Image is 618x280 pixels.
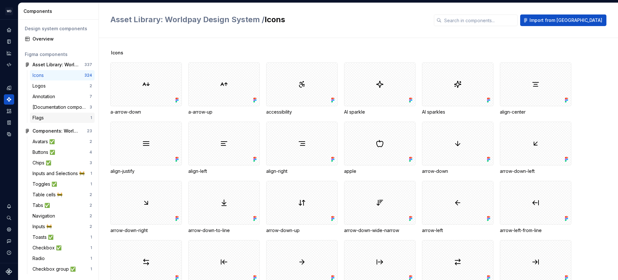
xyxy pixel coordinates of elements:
[89,213,92,219] div: 2
[110,14,426,25] h2: Icons
[22,126,95,136] a: Components: Worldpay Design System23
[30,190,95,200] a: Table cells 🚧2
[4,224,14,235] a: Settings
[87,128,92,134] div: 23
[4,201,14,211] div: Notifications
[4,36,14,47] a: Documentation
[266,122,338,174] div: align-right
[30,200,95,210] a: Tabs ✅2
[33,202,52,209] div: Tabs ✅
[344,122,416,174] div: apple
[33,61,80,68] div: Asset Library: Worldpay Design System
[30,243,95,253] a: Checkbox ✅1
[500,122,571,174] div: arrow-down-left
[33,149,58,155] div: Buttons ✅
[33,160,54,166] div: Chips ✅
[30,158,95,168] a: Chips ✅3
[344,227,416,234] div: arrow-down-wide-narrow
[30,81,95,91] a: Logos2
[30,168,95,179] a: Inputs and Selections 🚧1
[30,136,95,147] a: Avatars ✅2
[110,168,182,174] div: align-justify
[22,34,95,44] a: Overview
[33,115,46,121] div: Flags
[4,129,14,139] a: Data sources
[344,181,416,234] div: arrow-down-wide-narrow
[30,211,95,221] a: Navigation2
[30,91,95,102] a: Annotation7
[90,266,92,272] div: 1
[4,83,14,93] div: Design tokens
[33,181,60,187] div: Toggles ✅
[188,122,260,174] div: align-left
[422,62,493,115] div: AI sparkles
[188,168,260,174] div: align-left
[4,60,14,70] div: Code automation
[89,224,92,229] div: 2
[33,245,64,251] div: Checkbox ✅
[30,70,95,80] a: Icons324
[33,234,56,240] div: Toasts ✅
[111,50,123,56] span: Icons
[89,160,92,165] div: 3
[30,264,95,274] a: Checkbox group ✅1
[188,227,260,234] div: arrow-down-to-line
[4,106,14,116] a: Assets
[30,147,95,157] a: Buttons ✅4
[422,227,493,234] div: arrow-left
[90,256,92,261] div: 1
[84,62,92,67] div: 337
[33,104,89,110] div: [Documentation components]
[30,113,95,123] a: Flags1
[4,213,14,223] button: Search ⌘K
[110,122,182,174] div: align-justify
[25,51,92,58] div: Figma components
[266,227,338,234] div: arrow-down-up
[110,227,182,234] div: arrow-down-right
[266,109,338,115] div: accessibility
[89,150,92,155] div: 4
[529,17,602,23] span: Import from [GEOGRAPHIC_DATA]
[33,170,87,177] div: Inputs and Selections 🚧
[33,191,65,198] div: Table cells 🚧
[6,268,12,275] svg: Supernova Logo
[25,25,92,32] div: Design system components
[500,109,571,115] div: align-center
[110,62,182,115] div: a-arrow-down
[110,15,265,24] span: Asset Library: Worldpay Design System /
[344,168,416,174] div: apple
[4,48,14,58] a: Analytics
[266,181,338,234] div: arrow-down-up
[266,62,338,115] div: accessibility
[33,223,54,230] div: Inputs 🚧
[30,221,95,232] a: Inputs 🚧2
[344,109,416,115] div: AI sparkle
[422,168,493,174] div: arrow-down
[4,25,14,35] div: Home
[188,181,260,234] div: arrow-down-to-line
[5,7,13,15] div: WD
[90,235,92,240] div: 1
[110,109,182,115] div: a-arrow-down
[500,227,571,234] div: arrow-left-from-line
[90,245,92,250] div: 1
[4,236,14,246] div: Contact support
[422,109,493,115] div: AI sparkles
[188,109,260,115] div: a-arrow-up
[90,182,92,187] div: 1
[422,122,493,174] div: arrow-down
[90,115,92,120] div: 1
[500,62,571,115] div: align-center
[89,83,92,89] div: 2
[33,83,48,89] div: Logos
[33,128,80,134] div: Components: Worldpay Design System
[33,255,47,262] div: Radio
[30,253,95,264] a: Radio1
[33,93,58,100] div: Annotation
